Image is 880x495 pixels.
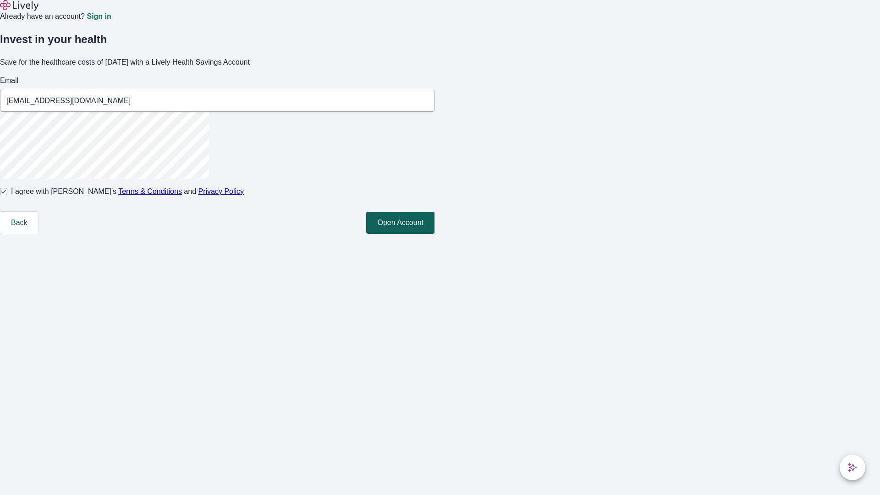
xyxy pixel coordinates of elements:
a: Sign in [87,13,111,20]
span: I agree with [PERSON_NAME]’s and [11,186,244,197]
a: Privacy Policy [198,187,244,195]
button: chat [840,455,865,480]
a: Terms & Conditions [118,187,182,195]
button: Open Account [366,212,434,234]
svg: Lively AI Assistant [848,463,857,472]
